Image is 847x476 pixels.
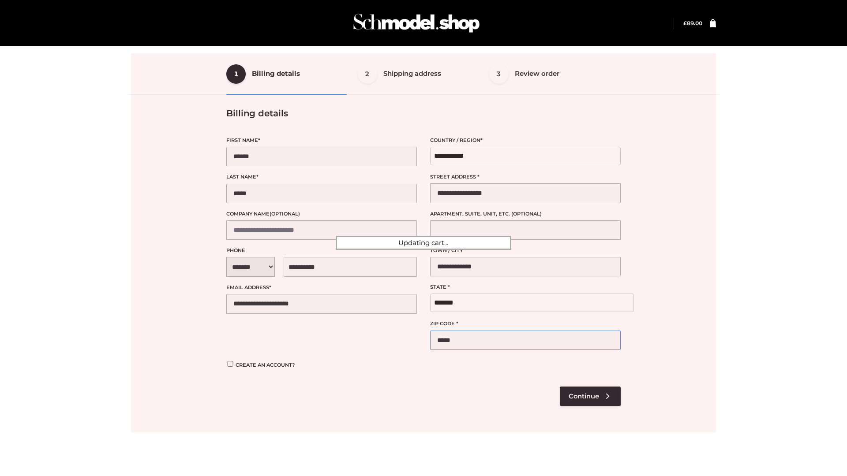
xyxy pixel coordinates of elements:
a: £89.00 [683,20,702,26]
span: £ [683,20,687,26]
bdi: 89.00 [683,20,702,26]
div: Updating cart... [336,236,511,250]
img: Schmodel Admin 964 [350,6,483,41]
